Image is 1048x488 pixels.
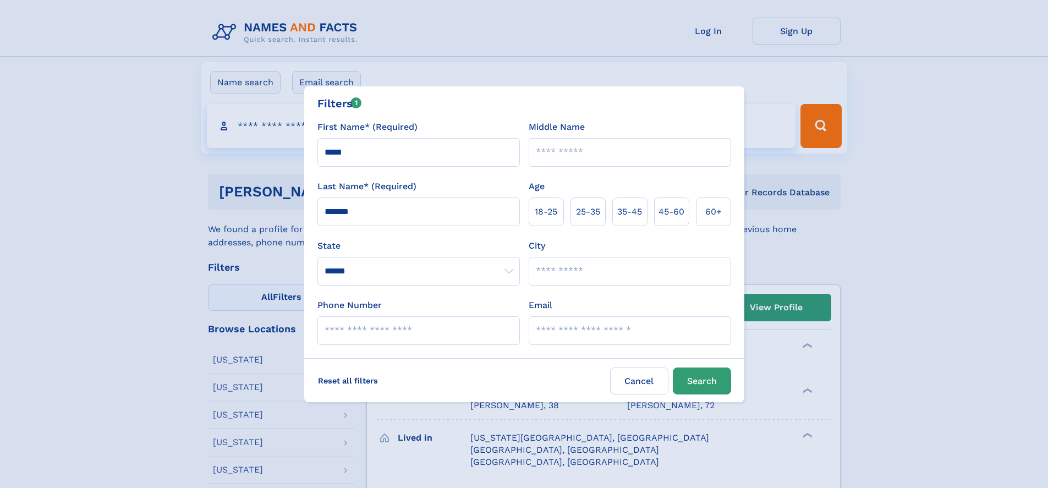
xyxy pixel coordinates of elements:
label: Phone Number [317,299,382,312]
span: 60+ [705,205,722,218]
label: Cancel [610,368,668,394]
button: Search [673,368,731,394]
label: State [317,239,520,253]
label: Reset all filters [311,368,385,394]
label: Email [529,299,552,312]
div: Filters [317,95,362,112]
span: 18‑25 [535,205,557,218]
label: Age [529,180,545,193]
label: Last Name* (Required) [317,180,416,193]
span: 25‑35 [576,205,600,218]
span: 45‑60 [659,205,684,218]
label: City [529,239,545,253]
label: Middle Name [529,120,585,134]
span: 35‑45 [617,205,642,218]
label: First Name* (Required) [317,120,418,134]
